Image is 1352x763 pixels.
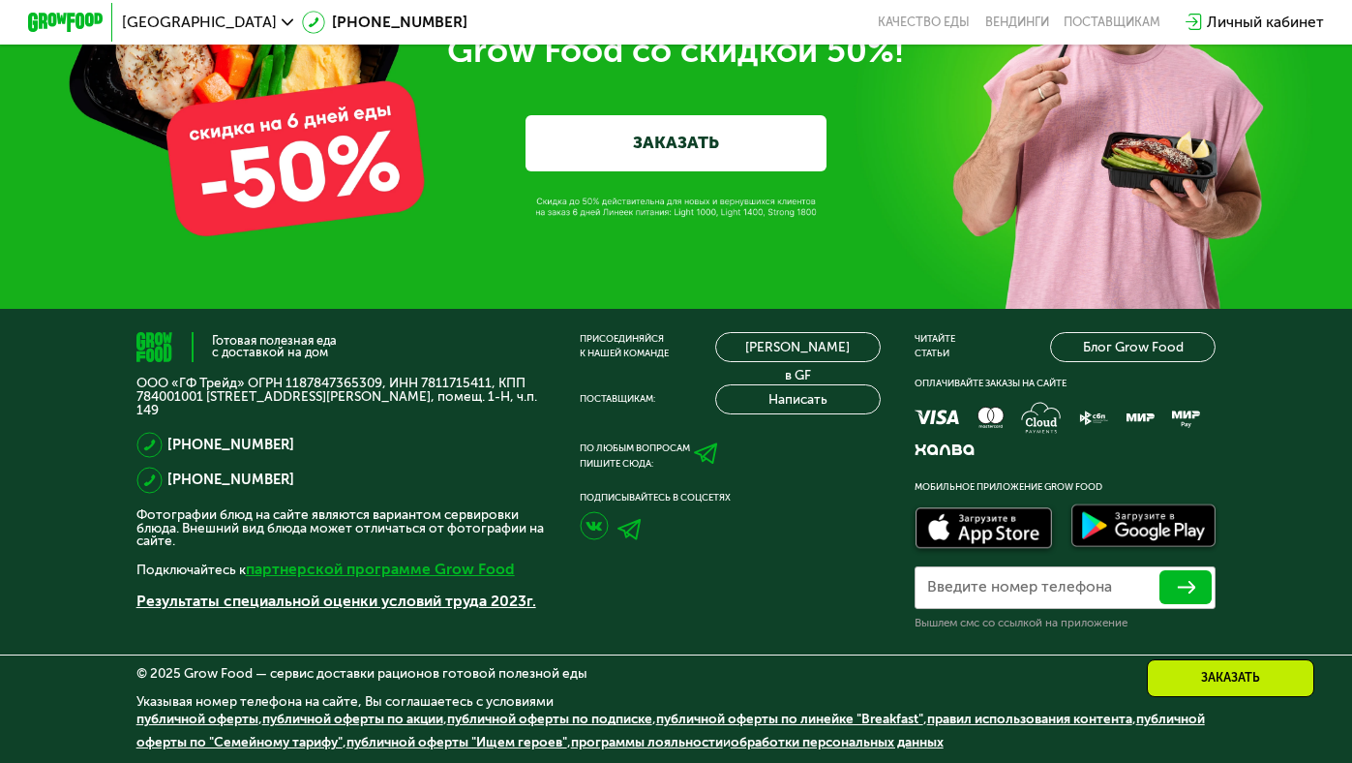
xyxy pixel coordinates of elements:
a: публичной оферты "Ищем героев" [346,734,567,750]
div: поставщикам [1064,15,1160,30]
a: ЗАКАЗАТЬ [526,115,826,171]
a: Результаты специальной оценки условий труда 2023г. [136,592,536,610]
div: Вышлем смс со ссылкой на приложение [915,616,1216,631]
div: Подписывайтесь в соцсетях [580,491,881,506]
a: [PHONE_NUMBER] [302,11,467,33]
div: Поставщикам: [580,392,655,408]
div: Мобильное приложение Grow Food [915,480,1216,496]
p: Подключайтесь к [136,558,546,580]
a: [PHONE_NUMBER] [167,434,294,456]
a: [PERSON_NAME] в GF [715,332,881,362]
div: Читайте статьи [915,332,955,362]
a: обработки персональных данных [731,734,944,750]
div: Готовая полезная еда с доставкой на дом [212,335,337,359]
div: По любым вопросам пишите сюда: [580,442,690,472]
div: Оплачивайте заказы на сайте [915,377,1216,392]
a: Вендинги [985,15,1049,30]
div: Личный кабинет [1207,11,1324,33]
a: публичной оферты по "Семейному тарифу" [136,711,1205,749]
p: ООО «ГФ Трейд» ОГРН 1187847365309, ИНН 7811715411, КПП 784001001 [STREET_ADDRESS][PERSON_NAME], п... [136,377,546,416]
a: партнерской программе Grow Food [246,560,515,578]
div: Указывая номер телефона на сайте, Вы соглашаетесь с условиями [136,695,1217,763]
a: публичной оферты по акции [262,711,443,727]
a: правил использования контента [927,711,1132,727]
a: [PHONE_NUMBER] [167,469,294,491]
p: Фотографии блюд на сайте являются вариантом сервировки блюда. Внешний вид блюда может отличаться ... [136,508,546,548]
a: программы лояльности [571,734,723,750]
button: Написать [715,384,881,414]
img: Доступно в Google Play [1067,501,1220,555]
span: [GEOGRAPHIC_DATA] [122,15,277,30]
label: Введите номер телефона [927,582,1112,593]
div: Присоединяйся к нашей команде [580,332,669,362]
a: публичной оферты по подписке [447,711,652,727]
a: Блог Grow Food [1050,332,1216,362]
span: , , , , , , , и [136,711,1205,749]
div: © 2025 Grow Food — сервис доставки рационов готовой полезной еды [136,667,1217,681]
a: публичной оферты по линейке "Breakfast" [656,711,923,727]
div: Заказать [1147,659,1314,697]
a: публичной оферты [136,711,258,727]
a: Качество еды [878,15,970,30]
